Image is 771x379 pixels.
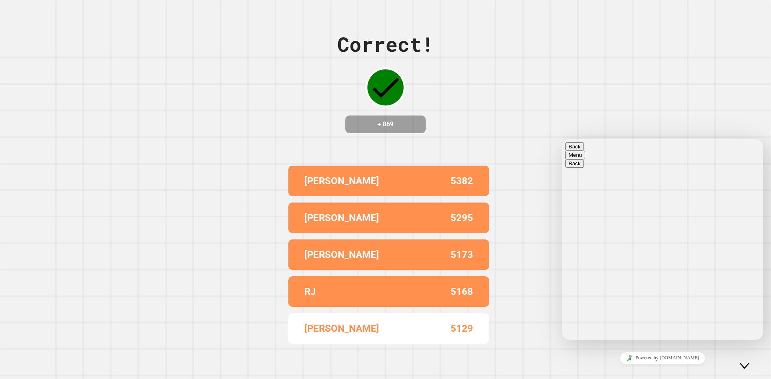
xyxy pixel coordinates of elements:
iframe: chat widget [562,349,763,367]
iframe: chat widget [737,347,763,371]
p: 5382 [451,174,473,188]
p: 5129 [451,321,473,336]
p: 5168 [451,284,473,299]
p: [PERSON_NAME] [304,321,379,336]
p: [PERSON_NAME] [304,211,379,225]
p: 5295 [451,211,473,225]
iframe: chat widget [562,139,763,340]
p: 5173 [451,247,473,262]
p: RJ [304,284,316,299]
p: [PERSON_NAME] [304,247,379,262]
h4: + 869 [353,120,418,129]
p: [PERSON_NAME] [304,174,379,188]
div: Correct! [337,29,434,59]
